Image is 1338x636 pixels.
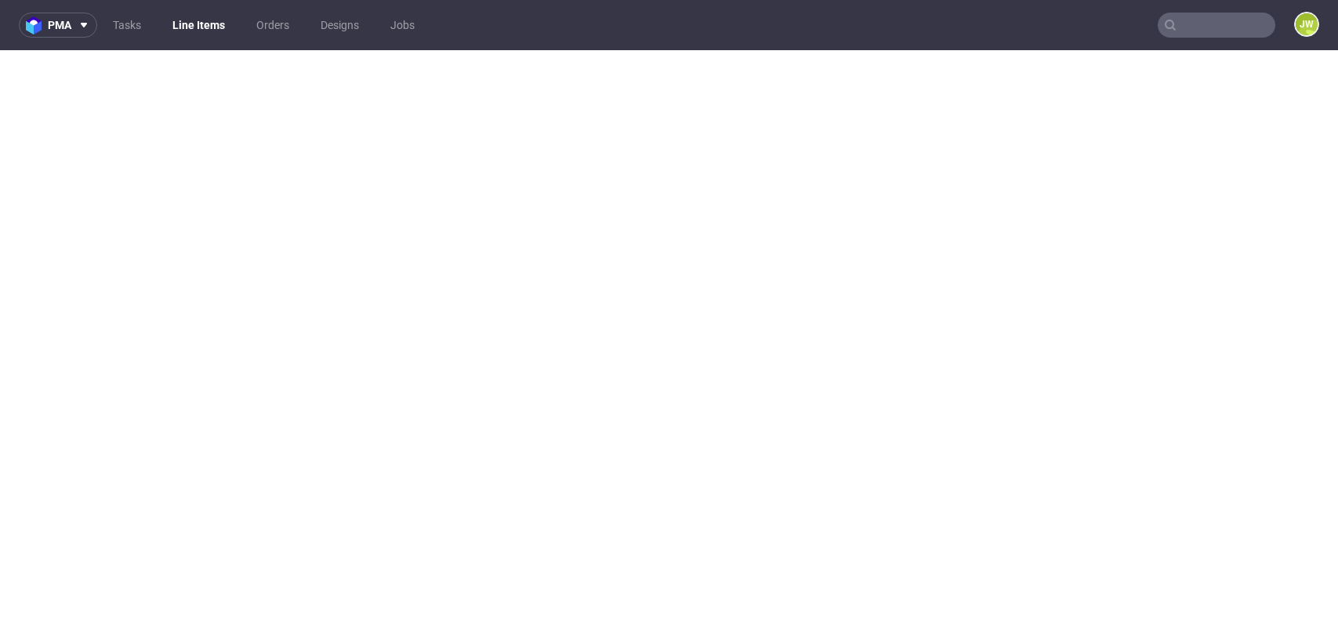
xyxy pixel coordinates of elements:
a: Designs [311,13,368,38]
figcaption: JW [1296,13,1318,35]
a: Jobs [381,13,424,38]
a: Line Items [163,13,234,38]
a: Tasks [103,13,150,38]
span: pma [48,20,71,31]
img: logo [26,16,48,35]
button: pma [19,13,97,38]
a: Orders [247,13,299,38]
